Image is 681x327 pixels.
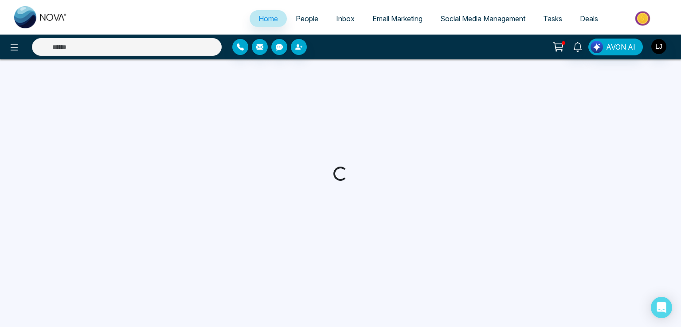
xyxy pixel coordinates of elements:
[364,10,431,27] a: Email Marketing
[580,14,598,23] span: Deals
[296,14,318,23] span: People
[440,14,525,23] span: Social Media Management
[543,14,562,23] span: Tasks
[588,39,643,55] button: AVON AI
[591,41,603,53] img: Lead Flow
[287,10,327,27] a: People
[258,14,278,23] span: Home
[534,10,571,27] a: Tasks
[571,10,607,27] a: Deals
[611,8,676,28] img: Market-place.gif
[651,39,666,54] img: User Avatar
[431,10,534,27] a: Social Media Management
[14,6,67,28] img: Nova CRM Logo
[327,10,364,27] a: Inbox
[250,10,287,27] a: Home
[606,42,635,52] span: AVON AI
[336,14,355,23] span: Inbox
[372,14,423,23] span: Email Marketing
[651,297,672,318] div: Open Intercom Messenger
